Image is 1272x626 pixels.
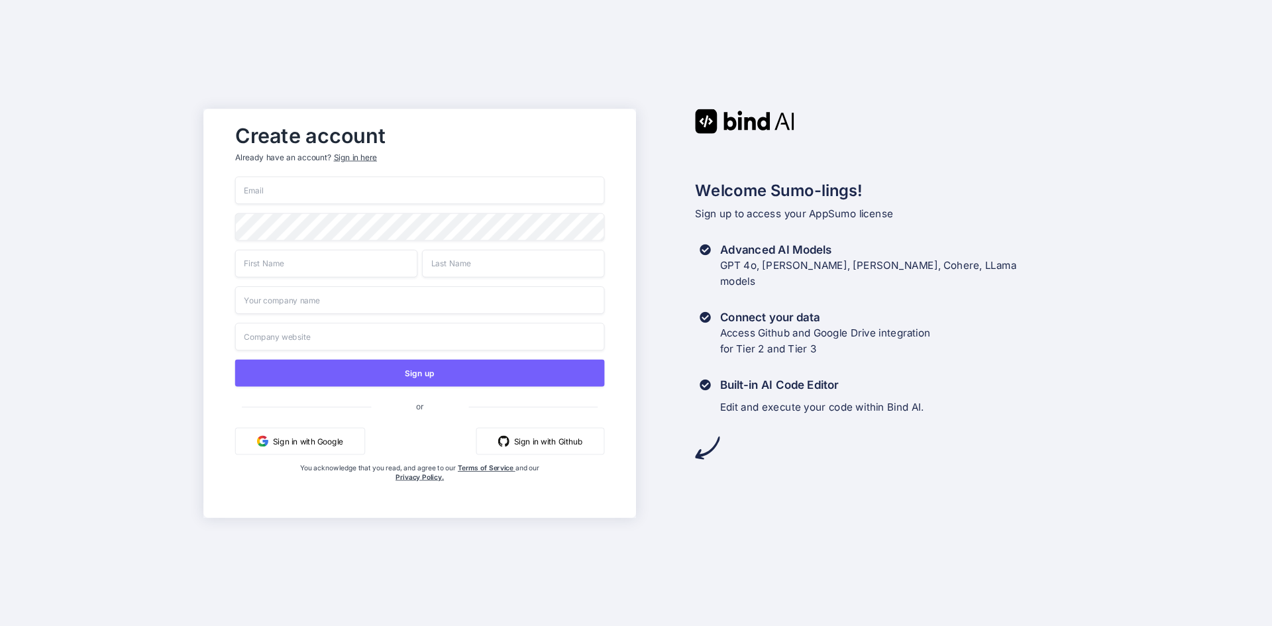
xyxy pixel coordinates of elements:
[235,152,605,163] p: Already have an account?
[720,399,924,415] p: Edit and execute your code within Bind AI.
[235,249,417,277] input: First Name
[235,176,605,204] input: Email
[371,391,468,419] span: or
[695,205,1069,221] p: Sign up to access your AppSumo license
[422,249,604,277] input: Last Name
[720,309,931,325] h3: Connect your data
[720,325,931,356] p: Access Github and Google Drive integration for Tier 2 and Tier 3
[334,152,377,163] div: Sign in here
[235,427,365,454] button: Sign in with Google
[498,435,509,446] img: github
[235,127,605,144] h2: Create account
[695,109,794,133] img: Bind AI logo
[235,323,605,350] input: Company website
[458,463,515,472] a: Terms of Service
[235,286,605,314] input: Your company name
[720,257,1017,289] p: GPT 4o, [PERSON_NAME], [PERSON_NAME], Cohere, LLama models
[695,178,1069,202] h2: Welcome Sumo-lings!
[476,427,605,454] button: Sign in with Github
[720,377,924,393] h3: Built-in AI Code Editor
[235,359,605,386] button: Sign up
[257,435,268,446] img: google
[396,472,444,481] a: Privacy Policy.
[720,242,1017,258] h3: Advanced AI Models
[297,463,543,508] div: You acknowledge that you read, and agree to our and our
[695,435,719,460] img: arrow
